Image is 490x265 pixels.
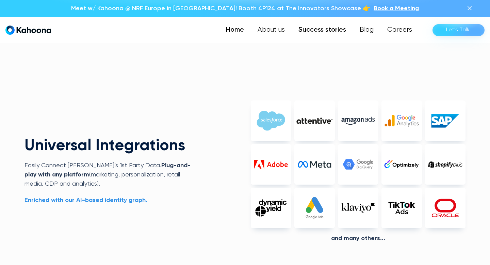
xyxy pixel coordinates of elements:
[374,5,419,12] span: Book a Meeting
[446,25,471,35] div: Let’s Talk!
[24,138,198,154] h2: Universal Integrations
[251,23,292,37] a: About us
[353,23,380,37] a: Blog
[374,4,419,13] a: Book a Meeting
[251,235,465,243] div: And Many others...
[71,4,370,13] p: Meet w/ Kahoona @ NRF Europe in [GEOGRAPHIC_DATA]! Booth 4P124 at The Innovators Showcase 👉
[24,197,147,203] strong: Enriched with our AI-based identity graph.
[219,23,251,37] a: Home
[24,161,198,189] p: Easily Connect [PERSON_NAME]’s 1st Party Data. (marketing, personalization, retail media, CDP and...
[5,25,51,35] a: home
[432,24,485,36] a: Let’s Talk!
[380,23,419,37] a: Careers
[292,23,353,37] a: Success stories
